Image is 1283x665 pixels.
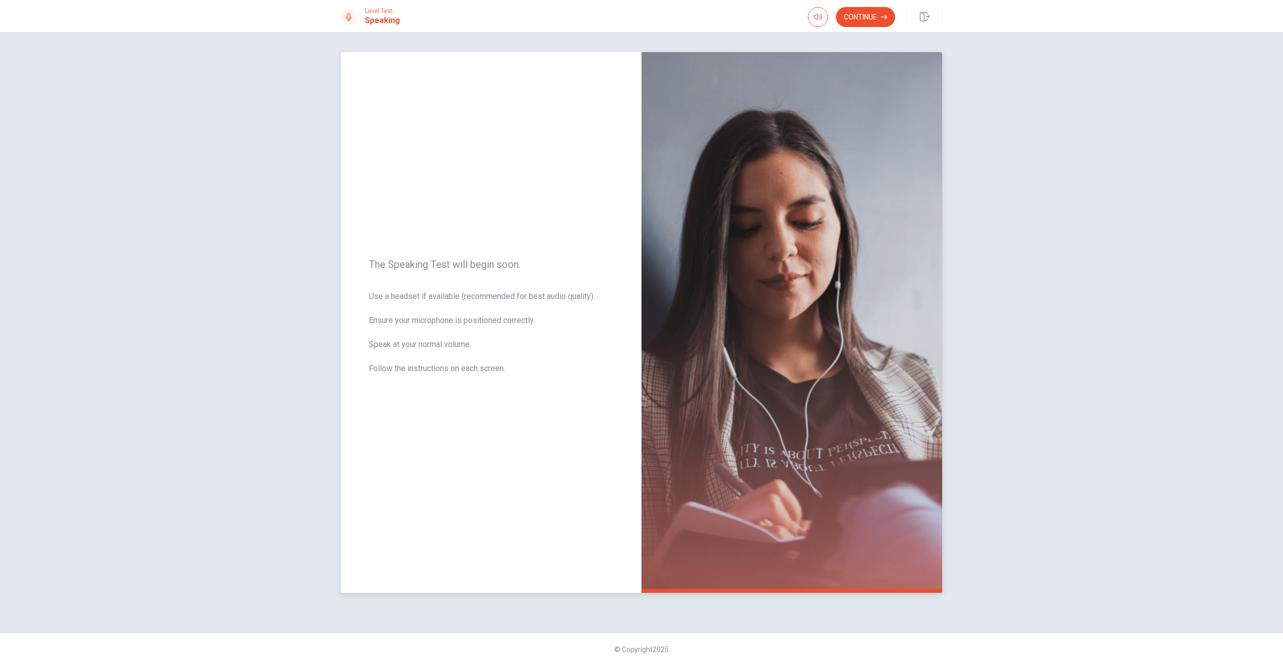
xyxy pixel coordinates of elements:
[365,8,400,15] span: Level Test
[369,258,613,270] span: The Speaking Test will begin soon.
[369,290,613,387] span: Use a headset if available (recommended for best audio quality). Ensure your microphone is positi...
[614,645,669,653] span: © Copyright 2025
[365,15,400,27] h1: Speaking
[836,7,895,27] button: Continue
[641,52,942,593] img: speaking intro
